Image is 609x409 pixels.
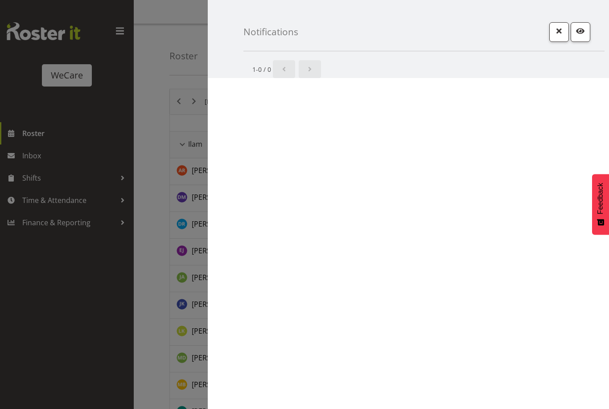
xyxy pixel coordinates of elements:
[252,65,271,74] small: 1-0 / 0
[549,22,569,42] button: Close
[273,60,295,78] a: Previous page
[571,22,590,42] button: Mark as read
[243,27,298,37] h4: Notifications
[597,183,605,214] span: Feedback
[592,174,609,235] button: Feedback - Show survey
[299,60,321,78] a: Next page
